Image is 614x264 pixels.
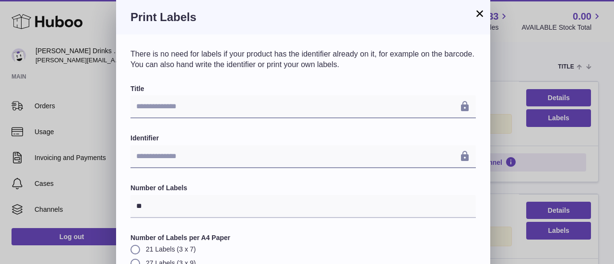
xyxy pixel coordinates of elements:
p: There is no need for labels if your product has the identifier already on it, for example on the ... [130,49,476,69]
label: 21 Labels (3 x 7) [130,245,476,254]
label: Number of Labels [130,184,476,193]
button: × [474,8,485,19]
label: Title [130,84,476,93]
label: Number of Labels per A4 Paper [130,233,476,242]
label: Identifier [130,134,476,143]
h3: Print Labels [130,10,476,25]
